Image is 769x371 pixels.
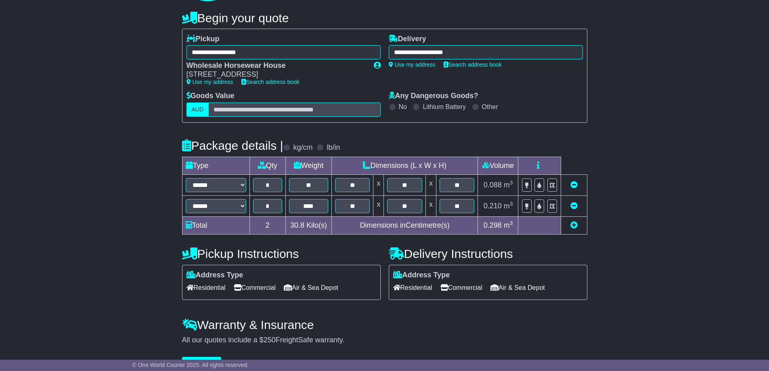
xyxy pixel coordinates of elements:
[389,247,587,260] h4: Delivery Instructions
[186,79,233,85] a: Use my address
[182,157,249,174] td: Type
[478,157,518,174] td: Volume
[504,221,513,229] span: m
[331,157,478,174] td: Dimensions (L x W x H)
[570,181,578,189] a: Remove this item
[249,216,285,234] td: 2
[186,35,220,44] label: Pickup
[264,336,276,344] span: 250
[132,362,249,368] span: © One World Courier 2025. All rights reserved.
[393,271,450,280] label: Address Type
[570,221,578,229] a: Add new item
[484,181,502,189] span: 0.088
[570,202,578,210] a: Remove this item
[241,79,300,85] a: Search address book
[249,157,285,174] td: Qty
[510,220,513,226] sup: 3
[510,180,513,186] sup: 3
[331,216,478,234] td: Dimensions in Centimetre(s)
[444,61,502,68] a: Search address book
[399,103,407,111] label: No
[484,202,502,210] span: 0.210
[290,221,304,229] span: 30.8
[373,174,384,195] td: x
[425,195,436,216] td: x
[373,195,384,216] td: x
[285,157,331,174] td: Weight
[510,201,513,207] sup: 3
[182,216,249,234] td: Total
[186,70,366,79] div: [STREET_ADDRESS]
[389,61,436,68] a: Use my address
[425,174,436,195] td: x
[186,281,226,294] span: Residential
[182,357,222,371] button: Get Quotes
[186,92,235,101] label: Goods Value
[186,103,209,117] label: AUD
[285,216,331,234] td: Kilo(s)
[234,281,276,294] span: Commercial
[504,181,513,189] span: m
[293,143,312,152] label: kg/cm
[423,103,466,111] label: Lithium Battery
[284,281,338,294] span: Air & Sea Depot
[182,247,381,260] h4: Pickup Instructions
[490,281,545,294] span: Air & Sea Depot
[389,92,478,101] label: Any Dangerous Goods?
[482,103,498,111] label: Other
[182,11,587,25] h4: Begin your quote
[182,318,587,331] h4: Warranty & Insurance
[504,202,513,210] span: m
[484,221,502,229] span: 0.298
[182,139,283,152] h4: Package details |
[440,281,482,294] span: Commercial
[186,271,243,280] label: Address Type
[389,35,426,44] label: Delivery
[182,336,587,345] div: All our quotes include a $ FreightSafe warranty.
[327,143,340,152] label: lb/in
[186,61,366,70] div: Wholesale Horsewear House
[393,281,432,294] span: Residential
